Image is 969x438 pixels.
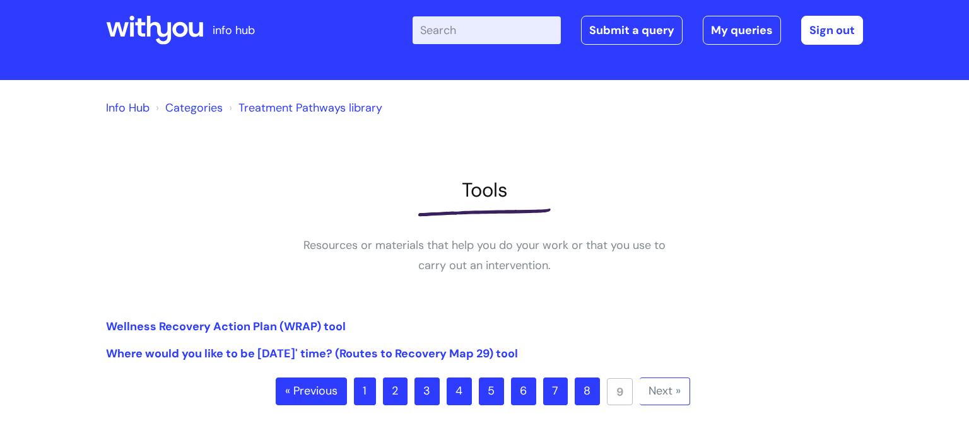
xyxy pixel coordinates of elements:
[153,98,223,118] li: Solution home
[543,377,568,405] a: 7
[479,377,504,405] a: 5
[581,16,683,45] a: Submit a query
[106,346,518,361] a: Where would you like to be [DATE]' time? (Routes to Recovery Map 29) tool
[640,377,690,405] a: Next »
[276,377,347,405] a: « Previous
[238,100,382,115] a: Treatment Pathways library
[607,378,633,405] a: 9
[447,377,472,405] a: 4
[354,377,376,405] a: 1
[801,16,863,45] a: Sign out
[226,98,382,118] li: Treatment Pathways library
[106,319,346,334] a: Wellness Recovery Action Plan (WRAP) tool
[383,377,408,405] a: 2
[165,100,223,115] a: Categories
[413,16,863,45] div: | -
[703,16,781,45] a: My queries
[106,178,863,202] h1: Tools
[295,235,674,276] p: Resources or materials that help you do your work or that you use to carry out an intervention.
[511,377,536,405] a: 6
[575,377,600,405] a: 8
[106,100,150,115] a: Info Hub
[213,20,255,40] p: info hub
[414,377,440,405] a: 3
[413,16,561,44] input: Search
